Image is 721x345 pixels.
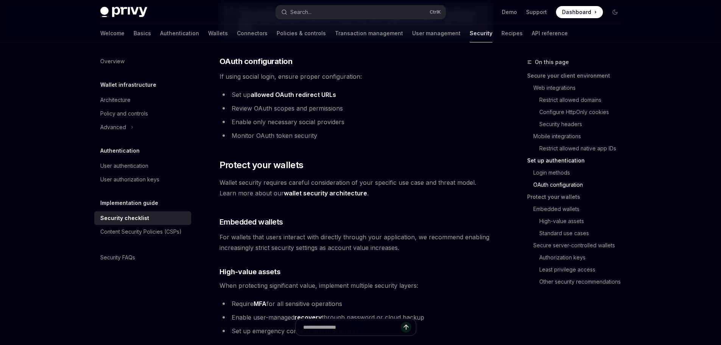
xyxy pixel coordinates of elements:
[533,82,627,94] a: Web integrations
[220,177,492,198] span: Wallet security requires careful consideration of your specific use case and threat model. Learn ...
[100,95,131,105] div: Architecture
[501,24,523,42] a: Recipes
[94,93,191,107] a: Architecture
[532,24,568,42] a: API reference
[539,142,627,155] a: Restrict allowed native app IDs
[527,70,627,82] a: Secure your client environment
[160,24,199,42] a: Authentication
[100,7,147,17] img: dark logo
[100,198,158,208] h5: Implementation guide
[290,8,311,17] div: Search...
[609,6,621,18] button: Toggle dark mode
[100,57,125,66] div: Overview
[220,103,492,114] li: Review OAuth scopes and permissions
[100,109,148,118] div: Policy and controls
[277,24,326,42] a: Policies & controls
[94,107,191,120] a: Policy and controls
[134,24,151,42] a: Basics
[533,203,627,215] a: Embedded wallets
[539,227,627,239] a: Standard use cases
[539,251,627,264] a: Authorization keys
[527,191,627,203] a: Protect your wallets
[556,6,603,18] a: Dashboard
[100,161,148,170] div: User authentication
[100,175,159,184] div: User authorization keys
[100,253,135,262] div: Security FAQs
[539,106,627,118] a: Configure HttpOnly cookies
[94,173,191,186] a: User authorization keys
[539,264,627,276] a: Least privilege access
[220,71,492,82] span: If using social login, ensure proper configuration:
[94,159,191,173] a: User authentication
[430,9,441,15] span: Ctrl K
[100,214,149,223] div: Security checklist
[284,189,367,197] a: wallet security architecture
[100,227,182,236] div: Content Security Policies (CSPs)
[220,159,304,171] span: Protect your wallets
[220,130,492,141] li: Monitor OAuth token security
[94,251,191,264] a: Security FAQs
[100,146,140,155] h5: Authentication
[276,5,445,19] button: Search...CtrlK
[562,8,591,16] span: Dashboard
[94,211,191,225] a: Security checklist
[335,24,403,42] a: Transaction management
[539,94,627,106] a: Restrict allowed domains
[220,57,293,66] strong: OAuth configuration
[502,8,517,16] a: Demo
[401,322,411,333] button: Send message
[412,24,461,42] a: User management
[535,58,569,67] span: On this page
[220,298,492,309] li: Require for all sensitive operations
[539,118,627,130] a: Security headers
[94,225,191,239] a: Content Security Policies (CSPs)
[254,300,266,308] a: MFA
[527,155,627,167] a: Set up authentication
[294,314,322,322] a: recovery
[94,55,191,68] a: Overview
[533,179,627,191] a: OAuth configuration
[100,24,125,42] a: Welcome
[220,232,492,253] span: For wallets that users interact with directly through your application, we recommend enabling inc...
[533,130,627,142] a: Mobile integrations
[220,312,492,323] li: Enable user-managed through password or cloud backup
[526,8,547,16] a: Support
[208,24,228,42] a: Wallets
[220,117,492,127] li: Enable only necessary social providers
[533,239,627,251] a: Secure server-controlled wallets
[470,24,492,42] a: Security
[220,89,492,100] li: Set up
[533,167,627,179] a: Login methods
[251,91,336,99] a: allowed OAuth redirect URLs
[100,123,126,132] div: Advanced
[220,217,283,227] span: Embedded wallets
[539,215,627,227] a: High-value assets
[539,276,627,288] a: Other security recommendations
[237,24,268,42] a: Connectors
[100,80,156,89] h5: Wallet infrastructure
[220,268,280,276] strong: High-value assets
[220,280,492,291] span: When protecting significant value, implement multiple security layers:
